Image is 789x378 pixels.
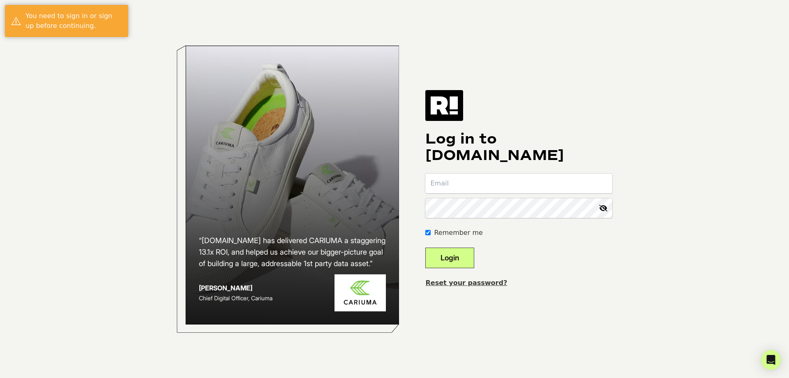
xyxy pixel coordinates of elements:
img: Retention.com [425,90,463,121]
h2: “[DOMAIN_NAME] has delivered CARIUMA a staggering 13.1x ROI, and helped us achieve our bigger-pic... [199,235,386,269]
strong: [PERSON_NAME] [199,284,252,292]
input: Email [425,174,612,193]
img: Cariuma [335,274,386,312]
label: Remember me [434,228,482,238]
button: Login [425,248,474,268]
span: Chief Digital Officer, Cariuma [199,295,272,301]
div: You need to sign in or sign up before continuing. [25,11,122,31]
h1: Log in to [DOMAIN_NAME] [425,131,612,164]
a: Reset your password? [425,279,507,287]
div: Open Intercom Messenger [761,350,781,370]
